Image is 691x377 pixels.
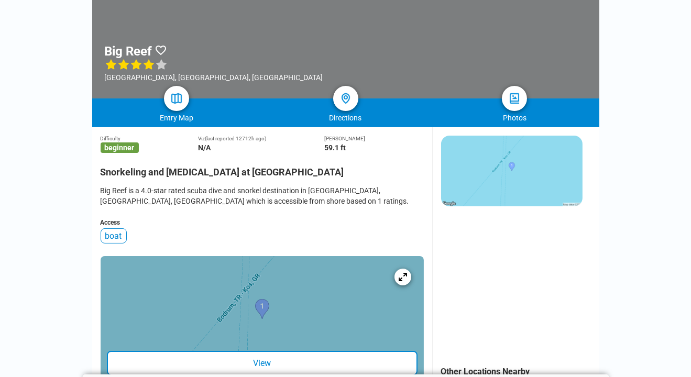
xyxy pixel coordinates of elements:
span: beginner [101,142,139,153]
div: Directions [261,114,430,122]
div: [GEOGRAPHIC_DATA], [GEOGRAPHIC_DATA], [GEOGRAPHIC_DATA] [105,73,323,82]
div: [PERSON_NAME] [324,136,423,141]
div: View [107,351,418,375]
h2: Snorkeling and [MEDICAL_DATA] at [GEOGRAPHIC_DATA] [101,160,424,178]
div: boat [101,228,127,243]
img: map [170,92,183,105]
div: 59.1 ft [324,143,423,152]
div: Big Reef is a 4.0-star rated scuba dive and snorkel destination in [GEOGRAPHIC_DATA], [GEOGRAPHIC... [101,185,424,206]
h1: Big Reef [105,44,152,59]
div: Other Locations Nearby [441,367,599,376]
div: Access [101,219,424,226]
div: Entry Map [92,114,261,122]
a: photos [502,86,527,111]
img: directions [339,92,352,105]
div: N/A [198,143,324,152]
div: Photos [430,114,599,122]
iframe: Advertisement [441,217,582,348]
div: Difficulty [101,136,198,141]
a: map [164,86,189,111]
img: photos [508,92,521,105]
img: staticmap [441,136,583,206]
div: Viz (last reported 12712h ago) [198,136,324,141]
